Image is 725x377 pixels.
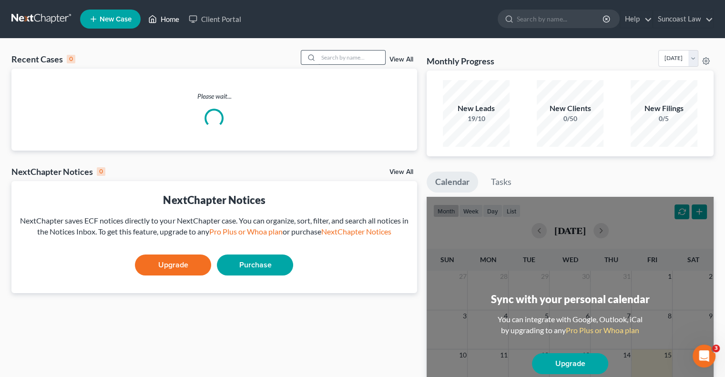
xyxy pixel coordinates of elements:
[482,172,520,193] a: Tasks
[532,353,608,374] a: Upgrade
[11,166,105,177] div: NextChapter Notices
[217,255,293,275] a: Purchase
[537,114,603,123] div: 0/50
[443,114,510,123] div: 19/10
[631,114,697,123] div: 0/5
[389,169,413,175] a: View All
[712,345,720,352] span: 3
[566,326,639,335] a: Pro Plus or Whoa plan
[490,292,649,306] div: Sync with your personal calendar
[321,227,391,236] a: NextChapter Notices
[19,193,409,207] div: NextChapter Notices
[135,255,211,275] a: Upgrade
[443,103,510,114] div: New Leads
[537,103,603,114] div: New Clients
[209,227,282,236] a: Pro Plus or Whoa plan
[494,314,646,336] div: You can integrate with Google, Outlook, iCal by upgrading to any
[693,345,715,367] iframe: Intercom live chat
[184,10,246,28] a: Client Portal
[11,92,417,101] p: Please wait...
[11,53,75,65] div: Recent Cases
[97,167,105,176] div: 0
[631,103,697,114] div: New Filings
[100,16,132,23] span: New Case
[19,215,409,237] div: NextChapter saves ECF notices directly to your NextChapter case. You can organize, sort, filter, ...
[143,10,184,28] a: Home
[427,55,494,67] h3: Monthly Progress
[620,10,652,28] a: Help
[427,172,478,193] a: Calendar
[653,10,713,28] a: Suncoast Law
[517,10,604,28] input: Search by name...
[67,55,75,63] div: 0
[389,56,413,63] a: View All
[318,51,385,64] input: Search by name...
